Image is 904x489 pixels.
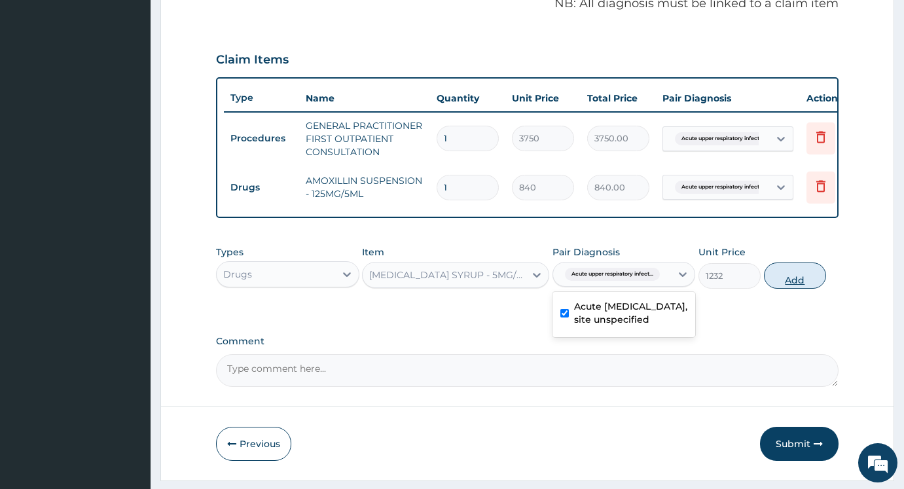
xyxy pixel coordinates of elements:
button: Add [764,263,826,289]
label: Pair Diagnosis [552,245,620,259]
button: Previous [216,427,291,461]
span: Acute upper respiratory infect... [565,268,660,281]
span: Acute upper respiratory infect... [675,132,770,145]
td: GENERAL PRACTITIONER FIRST OUTPATIENT CONSULTATION [299,113,430,165]
img: d_794563401_company_1708531726252_794563401 [24,65,53,98]
textarea: Type your message and hit 'Enter' [7,339,249,385]
button: Submit [760,427,839,461]
th: Pair Diagnosis [656,85,800,111]
h3: Claim Items [216,53,289,67]
td: Drugs [224,175,299,200]
th: Type [224,86,299,110]
span: Acute upper respiratory infect... [675,181,770,194]
label: Item [362,245,384,259]
div: Chat with us now [68,73,220,90]
label: Comment [216,336,839,347]
label: Unit Price [698,245,746,259]
div: [MEDICAL_DATA] SYRUP - 5MG/5ML(LORACTIVE) [369,268,526,281]
label: Acute [MEDICAL_DATA], site unspecified [574,300,688,326]
th: Name [299,85,430,111]
div: Minimize live chat window [215,7,246,38]
th: Total Price [581,85,656,111]
td: Procedures [224,126,299,151]
label: Types [216,247,244,258]
th: Actions [800,85,865,111]
th: Unit Price [505,85,581,111]
th: Quantity [430,85,505,111]
td: AMOXILLIN SUSPENSION - 125MG/5ML [299,168,430,207]
div: Drugs [223,268,252,281]
span: We're online! [76,156,181,288]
